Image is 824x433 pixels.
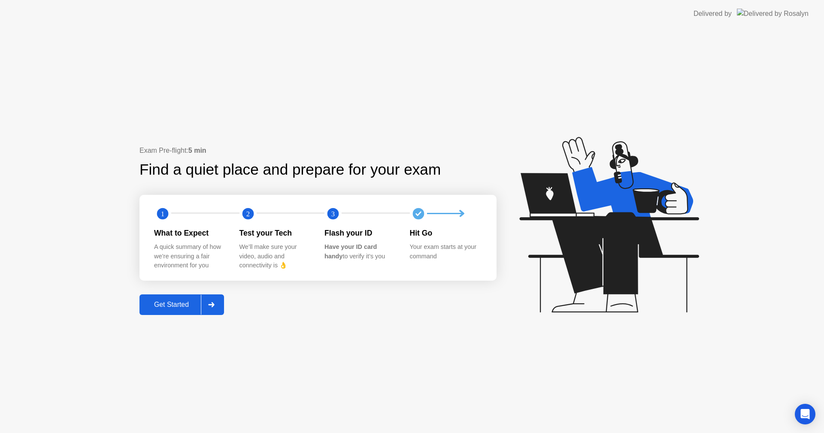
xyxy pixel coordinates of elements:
b: 5 min [188,147,206,154]
div: Exam Pre-flight: [139,145,497,156]
div: Test your Tech [239,227,311,239]
b: Have your ID card handy [324,243,377,260]
div: Get Started [142,301,201,309]
div: What to Expect [154,227,226,239]
div: Find a quiet place and prepare for your exam [139,158,442,181]
text: 2 [246,209,249,218]
text: 3 [331,209,335,218]
div: Your exam starts at your command [410,242,482,261]
button: Get Started [139,294,224,315]
div: Hit Go [410,227,482,239]
div: A quick summary of how we’re ensuring a fair environment for you [154,242,226,270]
div: Delivered by [694,9,732,19]
div: Flash your ID [324,227,396,239]
img: Delivered by Rosalyn [737,9,809,18]
text: 1 [161,209,164,218]
div: Open Intercom Messenger [795,404,815,424]
div: We’ll make sure your video, audio and connectivity is 👌 [239,242,311,270]
div: to verify it’s you [324,242,396,261]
